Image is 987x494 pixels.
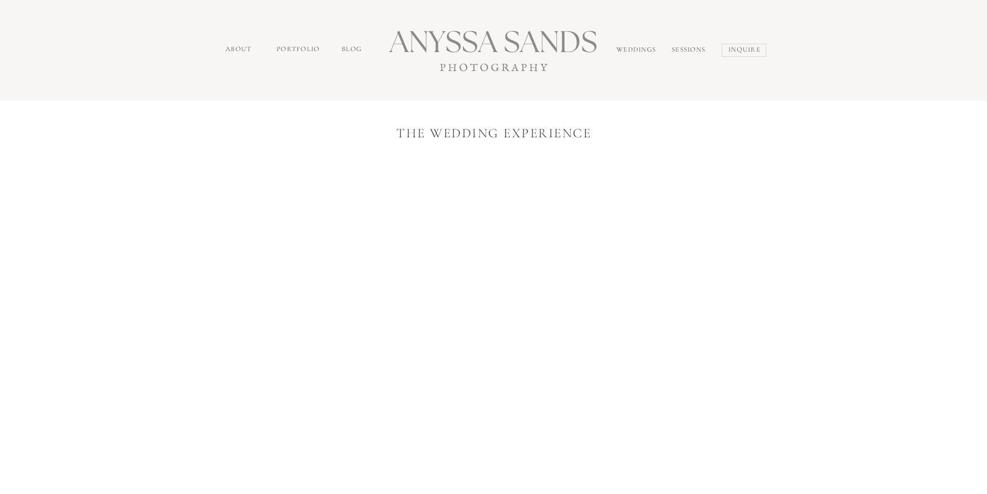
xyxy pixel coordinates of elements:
[276,44,322,56] a: portfolio
[225,44,254,56] a: about
[728,45,763,57] a: inquire
[672,45,710,57] a: sessions
[384,124,603,144] nav: the wedding experience
[342,44,366,56] a: Blog
[616,45,661,57] a: Weddings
